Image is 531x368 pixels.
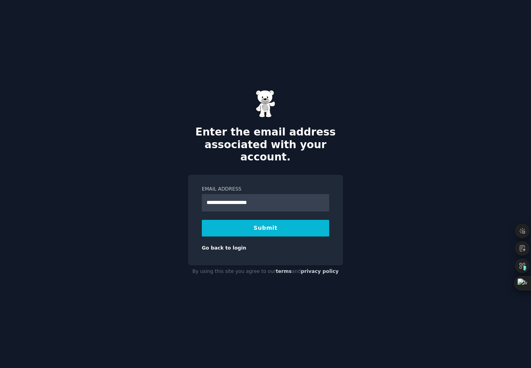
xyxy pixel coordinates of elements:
img: Gummy Bear [256,90,275,118]
label: Email Address [202,186,329,193]
div: By using this site you agree to our and [188,265,343,278]
h2: Enter the email address associated with your account. [188,126,343,164]
button: Submit [202,220,329,236]
a: privacy policy [301,269,339,274]
a: terms [276,269,292,274]
a: Go back to login [202,245,246,251]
